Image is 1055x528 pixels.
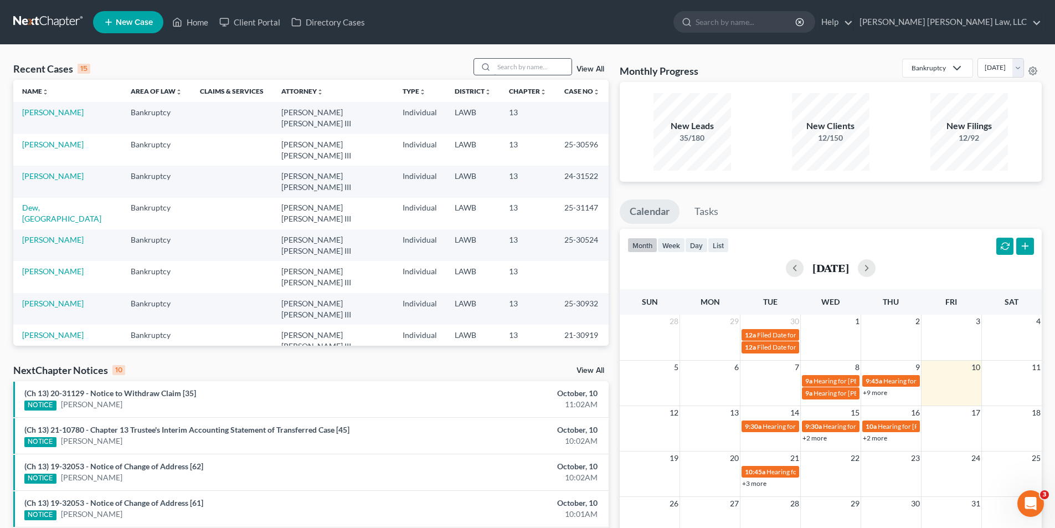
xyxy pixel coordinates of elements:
a: [PERSON_NAME] [22,266,84,276]
div: 12/92 [930,132,1008,143]
div: October, 10 [414,388,598,399]
span: 10 [970,361,981,374]
td: 13 [500,134,555,166]
a: (Ch 13) 20-31129 - Notice to Withdraw Claim [35] [24,388,196,398]
div: October, 10 [414,498,598,509]
span: 12 [668,406,680,419]
td: LAWB [446,134,500,166]
td: Individual [394,198,446,229]
div: New Clients [792,120,869,132]
i: unfold_more [419,89,426,95]
span: 30 [910,497,921,510]
span: 28 [789,497,800,510]
a: +2 more [863,434,887,442]
div: 10:02AM [414,435,598,447]
a: (Ch 13) 19-32053 - Notice of Change of Address [62] [24,462,203,471]
td: [PERSON_NAME] [PERSON_NAME] III [272,325,394,356]
span: 3 [1040,490,1049,499]
i: unfold_more [176,89,182,95]
a: [PERSON_NAME] [22,140,84,149]
a: Typeunfold_more [403,87,426,95]
td: [PERSON_NAME] [PERSON_NAME] III [272,102,394,134]
button: list [708,238,729,253]
div: 10 [112,365,125,375]
td: 13 [500,166,555,197]
span: 26 [668,497,680,510]
span: 3 [975,315,981,328]
span: 10a [866,422,877,430]
span: New Case [116,18,153,27]
a: +2 more [802,434,827,442]
td: 13 [500,229,555,261]
i: unfold_more [485,89,491,95]
td: Individual [394,134,446,166]
a: (Ch 13) 19-32053 - Notice of Change of Address [61] [24,498,203,508]
span: Filed Date for [PERSON_NAME] [757,331,850,339]
a: Client Portal [214,12,286,32]
a: View All [577,65,604,73]
span: 4 [1035,315,1042,328]
span: 30 [789,315,800,328]
td: Bankruptcy [122,261,191,293]
span: Hearing for [PERSON_NAME] [766,468,853,476]
i: unfold_more [317,89,323,95]
td: Individual [394,325,446,356]
td: Bankruptcy [122,325,191,356]
a: Attorneyunfold_more [281,87,323,95]
button: week [657,238,685,253]
td: 25-31147 [555,198,609,229]
span: 9:30a [805,422,822,430]
input: Search by name... [696,12,797,32]
a: [PERSON_NAME] [61,472,122,483]
td: 13 [500,293,555,325]
a: Districtunfold_more [455,87,491,95]
td: 21-30919 [555,325,609,356]
td: LAWB [446,198,500,229]
i: unfold_more [593,89,600,95]
i: unfold_more [540,89,547,95]
div: 11:02AM [414,399,598,410]
td: Bankruptcy [122,198,191,229]
div: NOTICE [24,474,56,484]
a: Tasks [685,199,728,224]
td: 13 [500,198,555,229]
td: [PERSON_NAME] [PERSON_NAME] III [272,229,394,261]
a: Area of Lawunfold_more [131,87,182,95]
td: Bankruptcy [122,229,191,261]
div: NOTICE [24,401,56,411]
td: Bankruptcy [122,293,191,325]
td: [PERSON_NAME] [PERSON_NAME] III [272,166,394,197]
td: 25-30524 [555,229,609,261]
span: 24 [970,452,981,465]
td: 13 [500,102,555,134]
a: [PERSON_NAME] [22,330,84,340]
span: 15 [850,406,861,419]
span: 5 [673,361,680,374]
span: 9a [805,389,812,397]
span: 29 [729,315,740,328]
span: Hearing for [US_STATE] Safety Association of Timbermen - Self I [763,422,945,430]
span: 12a [745,343,756,351]
div: 35/180 [653,132,731,143]
div: NOTICE [24,510,56,520]
a: Directory Cases [286,12,370,32]
input: Search by name... [494,59,572,75]
div: NextChapter Notices [13,363,125,377]
span: 21 [789,452,800,465]
span: 23 [910,452,921,465]
td: LAWB [446,102,500,134]
div: 12/150 [792,132,869,143]
td: 13 [500,325,555,356]
div: NOTICE [24,437,56,447]
span: Wed [821,297,840,306]
td: 13 [500,261,555,293]
td: 25-30932 [555,293,609,325]
i: unfold_more [42,89,49,95]
a: [PERSON_NAME] [61,509,122,520]
span: 28 [668,315,680,328]
div: Recent Cases [13,62,90,75]
td: [PERSON_NAME] [PERSON_NAME] III [272,261,394,293]
td: Bankruptcy [122,102,191,134]
a: [PERSON_NAME] [22,171,84,181]
span: 22 [850,452,861,465]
